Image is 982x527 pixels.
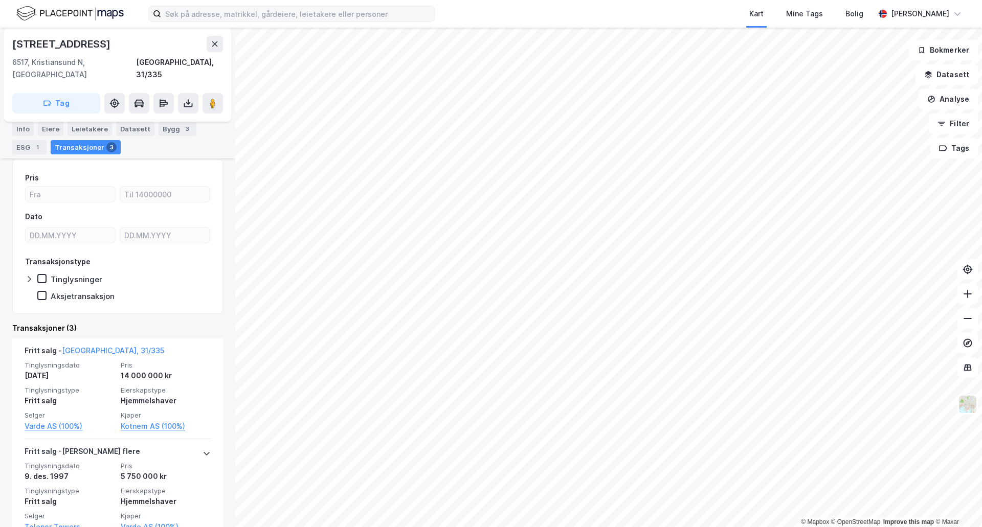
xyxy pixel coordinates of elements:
span: Kjøper [121,512,211,520]
div: [STREET_ADDRESS] [12,36,113,52]
input: Søk på adresse, matrikkel, gårdeiere, leietakere eller personer [161,6,434,21]
div: ESG [12,140,47,154]
div: Hjemmelshaver [121,395,211,407]
a: OpenStreetMap [831,518,881,525]
div: Bolig [845,8,863,20]
input: DD.MM.YYYY [120,227,210,243]
span: Pris [121,361,211,370]
div: 3 [106,142,117,152]
div: [GEOGRAPHIC_DATA], 31/335 [136,56,223,81]
div: Aksjetransaksjon [51,291,115,301]
button: Analyse [919,89,978,109]
button: Datasett [916,64,978,85]
div: Tinglysninger [51,274,102,284]
img: Z [958,395,977,414]
div: Dato [25,211,42,223]
div: Eiere [38,122,63,136]
div: 1 [32,142,42,152]
div: Leietakere [68,122,112,136]
div: 3 [182,124,192,134]
div: 5 750 000 kr [121,470,211,483]
div: 14 000 000 kr [121,370,211,382]
div: [DATE] [25,370,115,382]
div: Transaksjoner [51,140,121,154]
span: Tinglysningsdato [25,462,115,470]
input: DD.MM.YYYY [26,227,115,243]
div: Pris [25,172,39,184]
a: Improve this map [883,518,934,525]
div: Kontrollprogram for chat [931,478,982,527]
span: Tinglysningstype [25,386,115,395]
div: Fritt salg - [PERSON_NAME] flere [25,445,140,462]
div: 9. des. 1997 [25,470,115,483]
span: Eierskapstype [121,386,211,395]
div: Transaksjoner (3) [12,322,223,334]
button: Filter [929,113,978,134]
span: Tinglysningsdato [25,361,115,370]
div: Fritt salg - [25,345,164,361]
div: Hjemmelshaver [121,495,211,508]
span: Selger [25,411,115,420]
div: Fritt salg [25,395,115,407]
img: logo.f888ab2527a4732fd821a326f86c7f29.svg [16,5,124,22]
div: 6517, Kristiansund N, [GEOGRAPHIC_DATA] [12,56,136,81]
span: Eierskapstype [121,487,211,495]
button: Bokmerker [909,40,978,60]
input: Til 14000000 [120,187,210,202]
span: Kjøper [121,411,211,420]
div: Bygg [159,122,196,136]
a: Mapbox [801,518,829,525]
iframe: Chat Widget [931,478,982,527]
button: Tags [930,138,978,158]
a: Varde AS (100%) [25,420,115,432]
a: Kotnem AS (100%) [121,420,211,432]
div: Kart [749,8,764,20]
div: Transaksjonstype [25,256,91,268]
div: Mine Tags [786,8,823,20]
div: [PERSON_NAME] [891,8,949,20]
div: Fritt salg [25,495,115,508]
span: Pris [121,462,211,470]
span: Tinglysningstype [25,487,115,495]
div: Datasett [116,122,154,136]
span: Selger [25,512,115,520]
input: Fra [26,187,115,202]
a: [GEOGRAPHIC_DATA], 31/335 [62,346,164,355]
div: Info [12,122,34,136]
button: Tag [12,93,100,113]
